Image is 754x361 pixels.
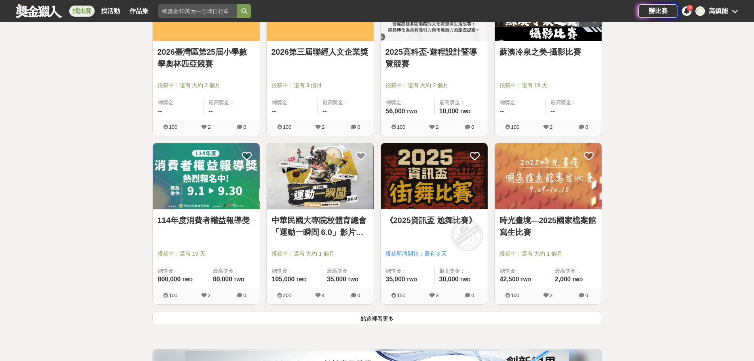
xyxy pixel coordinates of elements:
span: 30,000 [439,276,459,283]
span: 0 [585,292,588,298]
span: 最高獎金： [551,99,597,107]
span: 2 [436,124,439,130]
span: 最高獎金： [213,267,255,275]
span: 0 [471,124,474,130]
a: 2026臺灣區第25届小學數學奧林匹亞競賽 [158,46,255,70]
span: 投稿中：還有 3 個月 [272,81,369,90]
span: 投稿即將開始：還有 3 天 [386,250,483,258]
span: 投稿中：還有 19 天 [158,250,255,258]
span: 投稿中：還有 19 天 [500,81,597,90]
span: -- [551,108,555,115]
a: 找比賽 [69,6,95,17]
button: 點這裡看更多 [152,311,602,325]
span: 總獎金： [272,267,317,275]
span: 0 [243,124,246,130]
span: 42,500 [500,276,519,283]
span: 總獎金： [386,267,429,275]
span: 最高獎金： [439,267,483,275]
span: TWD [460,277,470,283]
span: 最高獎金： [323,99,369,107]
span: 最高獎金： [439,99,483,107]
span: 投稿中：還有 大約 1 個月 [272,250,369,258]
span: 200 [283,292,292,298]
span: 0 [243,292,246,298]
span: 總獎金： [500,267,545,275]
span: 100 [511,124,520,130]
div: 高 [695,6,705,16]
span: 100 [511,292,520,298]
span: 3 [436,292,439,298]
span: 總獎金： [158,267,203,275]
span: 2 [550,124,553,130]
img: Cover Image [153,143,260,209]
span: 總獎金： [500,99,541,107]
a: 2025高科盃-遊程設計暨導覽競賽 [386,46,483,70]
span: TWD [348,277,358,283]
span: -- [323,108,327,115]
span: 100 [169,292,178,298]
img: Cover Image [381,143,488,209]
div: 高鎮能 [709,6,728,16]
span: 2 [208,124,211,130]
span: 0 [585,124,588,130]
span: 投稿中：還有 大約 1 個月 [500,250,597,258]
span: 4 [322,292,325,298]
span: 56,000 [386,108,405,115]
span: -- [209,108,213,115]
span: TWD [182,277,192,283]
span: TWD [406,277,417,283]
a: 找活動 [98,6,123,17]
a: 蘇澳冷泉之美-攝影比賽 [500,46,597,58]
span: 總獎金： [158,99,199,107]
span: -- [272,108,276,115]
span: 150 [397,292,406,298]
span: 105,000 [272,276,295,283]
span: 總獎金： [386,99,429,107]
span: TWD [406,109,417,115]
span: -- [500,108,504,115]
a: 中華民國大專院校體育總會「運動一瞬間 6.0」影片徵選活動 [272,214,369,238]
span: 投稿中：還有 大約 2 個月 [158,81,255,90]
span: 0 [357,124,360,130]
span: 80,000 [213,276,232,283]
span: 最高獎金： [327,267,369,275]
span: TWD [296,277,306,283]
span: 2 [208,292,211,298]
img: Cover Image [267,143,374,209]
span: 9 [689,6,691,10]
span: 2,000 [555,276,571,283]
a: 時光畫境—2025國家檔案館寫生比賽 [500,214,597,238]
span: -- [158,108,162,115]
span: 0 [357,292,360,298]
span: TWD [234,277,244,283]
img: Cover Image [495,143,602,209]
span: TWD [460,109,470,115]
a: 114年度消費者權益報導獎 [158,214,255,226]
span: 總獎金： [272,99,313,107]
span: 2 [550,292,553,298]
a: 2026第三屆聯經人文企業獎 [272,46,369,58]
span: TWD [520,277,531,283]
span: 800,000 [158,276,181,283]
span: 100 [283,124,292,130]
a: 《2025資訊盃 尬舞比賽》 [386,214,483,226]
span: 2 [322,124,325,130]
span: 最高獎金： [209,99,255,107]
span: 最高獎金： [555,267,597,275]
span: 35,000 [386,276,405,283]
span: 35,000 [327,276,346,283]
span: 0 [471,292,474,298]
a: 辦比賽 [638,4,678,18]
a: 作品集 [126,6,152,17]
span: 投稿中：還有 大約 2 個月 [386,81,483,90]
input: 總獎金40萬元—全球自行車設計比賽 [158,4,237,18]
span: TWD [572,277,583,283]
span: 100 [397,124,406,130]
span: 100 [169,124,178,130]
span: 10,000 [439,108,459,115]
